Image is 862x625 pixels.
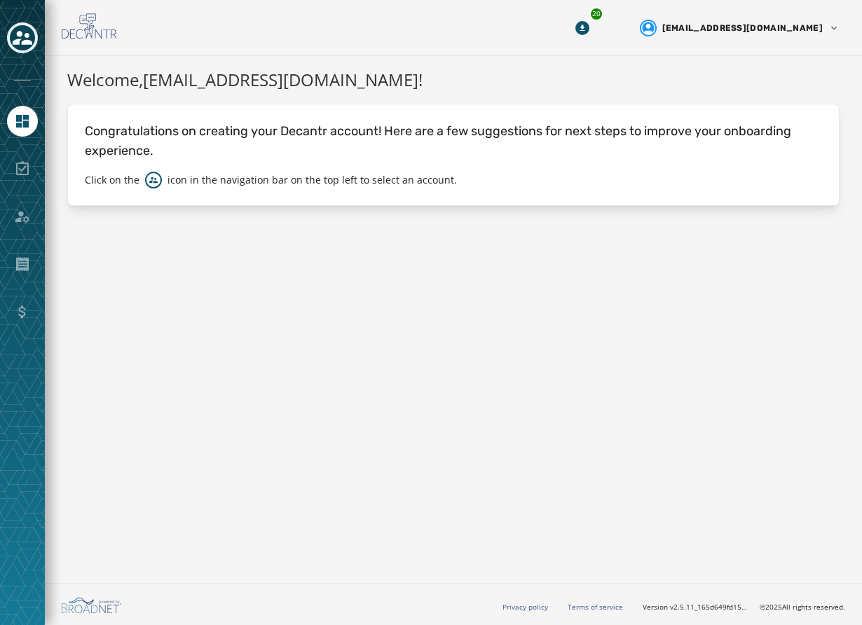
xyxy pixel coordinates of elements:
p: Click on the [85,173,139,187]
div: 20 [589,7,603,21]
p: Congratulations on creating your Decantr account! Here are a few suggestions for next steps to im... [85,121,822,160]
h1: Welcome, [EMAIL_ADDRESS][DOMAIN_NAME] ! [67,67,840,92]
p: icon in the navigation bar on the top left to select an account. [167,173,457,187]
span: © 2025 All rights reserved. [760,602,845,612]
span: Version [643,602,748,612]
button: Download Menu [570,15,595,41]
a: Terms of service [568,602,623,612]
a: Privacy policy [502,602,548,612]
span: v2.5.11_165d649fd1592c218755210ebffa1e5a55c3084e [670,602,748,612]
button: Toggle account select drawer [7,22,38,53]
button: User settings [634,14,845,42]
a: Navigate to Home [7,106,38,137]
span: [EMAIL_ADDRESS][DOMAIN_NAME] [662,22,823,34]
